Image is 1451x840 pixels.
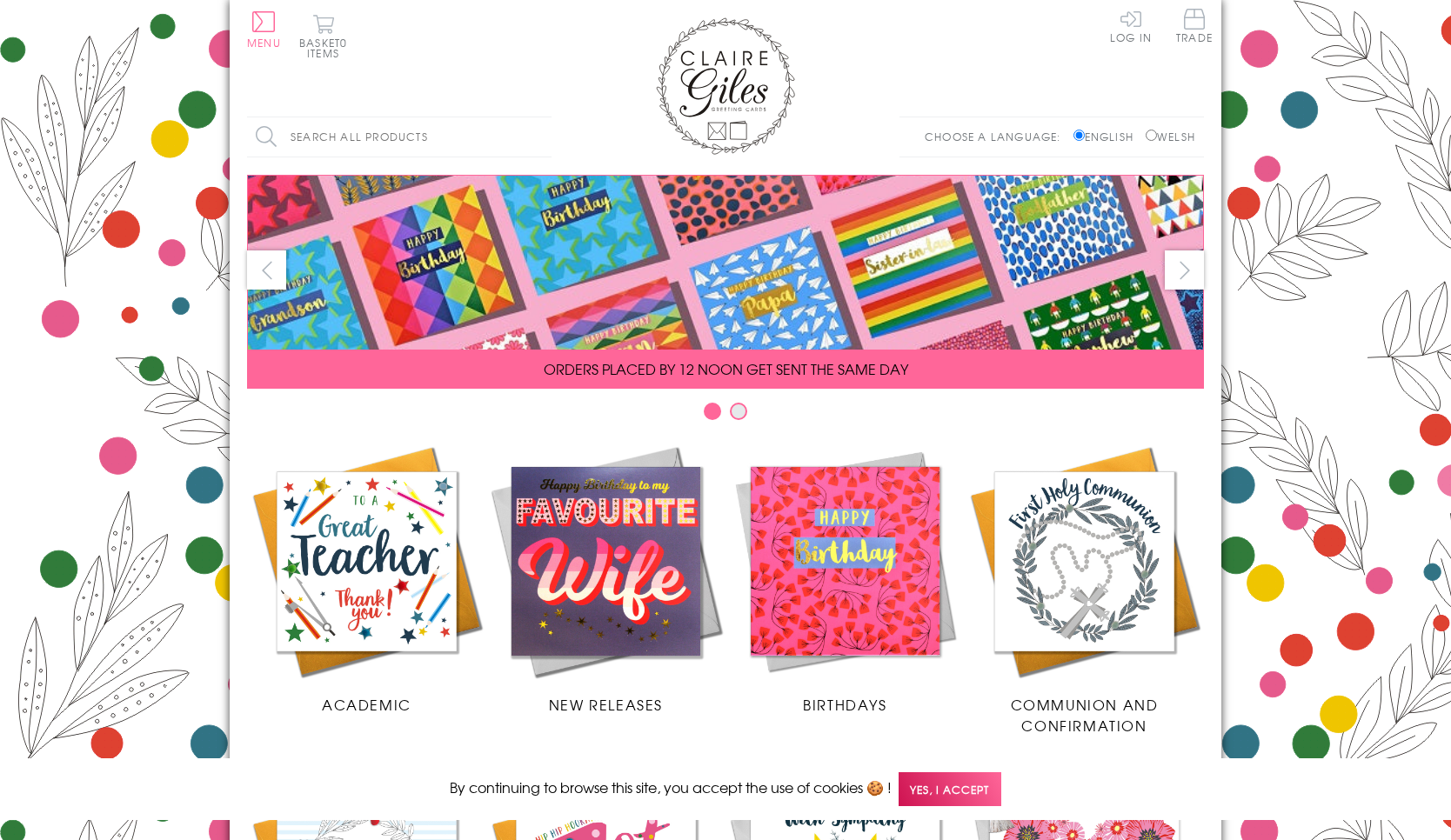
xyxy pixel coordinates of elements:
[247,11,281,48] button: Menu
[925,129,1070,144] p: Choose a language:
[656,17,795,155] img: Claire Giles Greetings Cards
[704,403,721,420] button: Carousel Page 1 (Current Slide)
[247,402,1204,429] div: Carousel Pagination
[1146,130,1157,141] input: Welsh
[247,35,281,50] span: Menu
[1073,129,1142,144] label: English
[486,442,725,715] a: New Releases
[1073,130,1085,141] input: English
[803,694,886,715] span: Birthdays
[549,694,663,715] span: New Releases
[725,442,965,715] a: Birthdays
[1176,9,1213,43] span: Trade
[1176,9,1213,46] a: Trade
[1011,694,1159,736] span: Communion and Confirmation
[299,14,347,58] button: Basket0 items
[534,117,552,157] input: Search
[544,358,908,379] span: ORDERS PLACED BY 12 NOON GET SENT THE SAME DAY
[730,403,747,420] button: Carousel Page 2
[322,694,411,715] span: Academic
[247,250,286,290] button: prev
[1165,250,1204,290] button: next
[247,442,486,715] a: Academic
[1146,129,1195,144] label: Welsh
[307,35,347,61] span: 0 items
[247,117,552,157] input: Search all products
[899,772,1001,806] span: Yes, I accept
[965,442,1204,736] a: Communion and Confirmation
[1110,9,1152,43] a: Log In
